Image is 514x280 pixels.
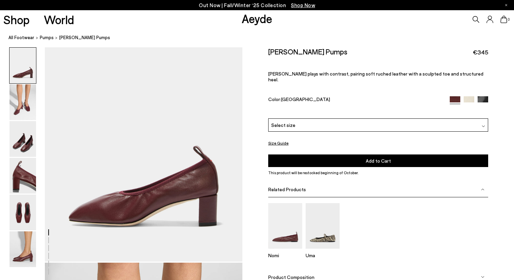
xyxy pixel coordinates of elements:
[10,84,36,120] img: Narissa Ruched Pumps - Image 2
[268,96,443,104] div: Color:
[268,47,347,56] h2: [PERSON_NAME] Pumps
[59,34,110,41] span: [PERSON_NAME] Pumps
[306,252,340,258] p: Uma
[44,14,74,26] a: World
[8,34,34,41] a: All Footwear
[271,121,295,129] span: Select size
[481,188,484,191] img: svg%3E
[481,276,484,279] img: svg%3E
[306,203,340,248] img: Uma Mary-Janes Flats
[40,35,54,40] span: pumps
[199,1,315,10] p: Out Now | Fall/Winter ‘25 Collection
[268,203,302,248] img: Nomi Ruched Flats
[268,252,302,258] p: Nomi
[268,274,314,280] span: Product Composition
[473,48,488,56] span: €345
[10,195,36,230] img: Narissa Ruched Pumps - Image 5
[3,14,30,26] a: Shop
[306,244,340,258] a: Uma Mary-Janes Flats Uma
[268,244,302,258] a: Nomi Ruched Flats Nomi
[366,158,391,164] span: Add to Cart
[10,158,36,194] img: Narissa Ruched Pumps - Image 4
[507,18,511,21] span: 0
[268,71,489,82] p: [PERSON_NAME] plays with contrast, pairing soft ruched leather with a sculpted toe and structured...
[268,186,306,192] span: Related Products
[10,121,36,157] img: Narissa Ruched Pumps - Image 3
[482,125,485,128] img: svg%3E
[500,16,507,23] a: 0
[291,2,315,8] span: Navigate to /collections/new-in
[268,139,289,147] button: Size Guide
[242,11,272,26] a: Aeyde
[268,154,489,167] button: Add to Cart
[268,170,489,176] p: This product will be restocked beginning of October.
[10,231,36,267] img: Narissa Ruched Pumps - Image 6
[40,34,54,41] a: pumps
[281,96,330,102] span: [GEOGRAPHIC_DATA]
[10,48,36,83] img: Narissa Ruched Pumps - Image 1
[8,29,514,47] nav: breadcrumb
